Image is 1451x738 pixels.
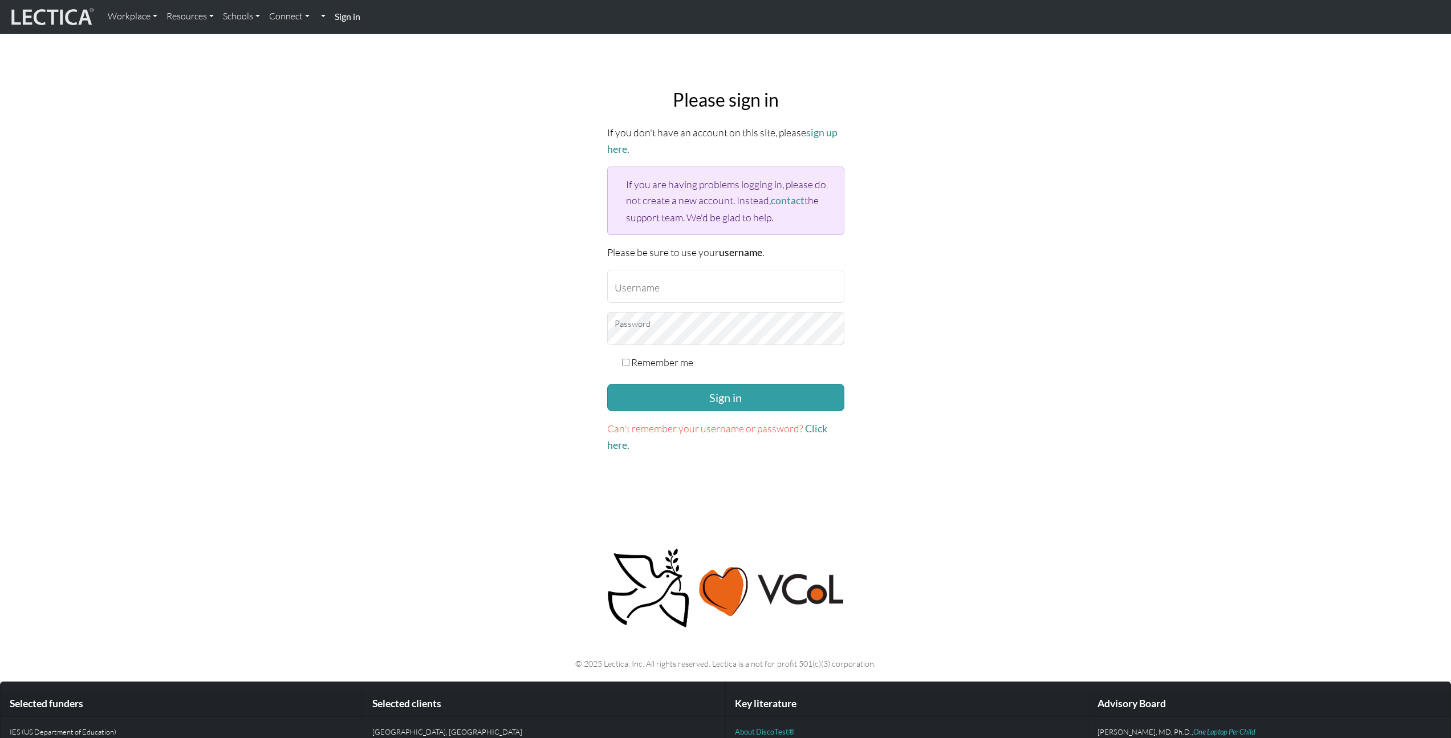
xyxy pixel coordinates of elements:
[607,167,844,234] div: If you are having problems logging in, please do not create a new account. Instead, the support t...
[607,124,844,157] p: If you don't have an account on this site, please .
[1088,691,1450,717] div: Advisory Board
[1193,727,1255,736] a: One Laptop Per Child
[607,422,803,435] span: Can't remember your username or password?
[162,5,218,29] a: Resources
[607,384,844,411] button: Sign in
[607,244,844,261] p: Please be sure to use your .
[356,657,1095,670] p: © 2025 Lectica, Inc. All rights reserved. Lectica is a not for profit 501(c)(3) corporation.
[10,726,353,737] p: IES (US Department of Education)
[372,726,716,737] p: [GEOGRAPHIC_DATA], [GEOGRAPHIC_DATA]
[335,11,360,22] strong: Sign in
[103,5,162,29] a: Workplace
[771,194,804,206] a: contact
[607,420,844,453] p: .
[719,246,762,258] strong: username
[1098,726,1441,737] p: [PERSON_NAME], MD, Ph.D.,
[607,270,844,303] input: Username
[363,691,725,717] div: Selected clients
[218,5,265,29] a: Schools
[604,547,848,630] img: Peace, love, VCoL
[330,5,365,29] a: Sign in
[9,6,94,28] img: lecticalive
[726,691,1088,717] div: Key literature
[1,691,363,717] div: Selected funders
[631,354,693,370] label: Remember me
[607,89,844,111] h2: Please sign in
[265,5,314,29] a: Connect
[735,727,794,736] a: About DiscoTest®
